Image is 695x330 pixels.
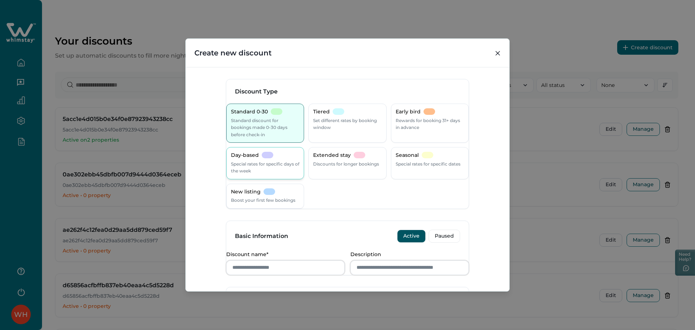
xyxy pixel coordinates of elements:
[350,251,464,258] p: Description
[492,47,504,59] button: Close
[429,230,460,243] button: Paused
[235,88,460,95] h3: Discount Type
[231,117,299,138] p: Standard discount for bookings made 0-30 days before check-in
[186,39,509,67] header: Create new discount
[231,197,295,204] p: Boost your first few bookings
[396,108,421,116] p: Early bird
[226,251,340,258] p: Discount name*
[396,160,460,168] p: Special rates for specific dates
[313,117,382,131] p: Set different rates by booking window
[313,160,379,168] p: Discounts for longer bookings
[396,117,464,131] p: Rewards for booking 31+ days in advance
[396,152,419,159] p: Seasonal
[231,108,268,116] p: Standard 0-30
[313,108,330,116] p: Tiered
[313,152,351,159] p: Extended stay
[231,188,261,196] p: New listing
[231,152,259,159] p: Day-based
[397,230,426,243] button: Active
[231,160,299,175] p: Special rates for specific days of the week
[235,233,288,240] h3: Basic Information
